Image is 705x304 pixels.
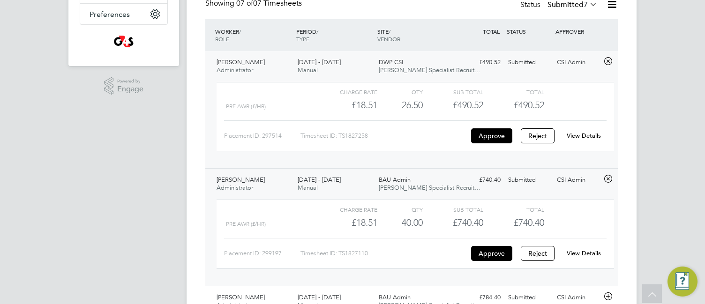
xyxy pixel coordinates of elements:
[379,58,403,66] span: DWP CSI
[377,204,423,215] div: QTY
[117,77,143,85] span: Powered by
[117,85,143,93] span: Engage
[379,176,411,184] span: BAU Admin
[423,86,483,97] div: Sub Total
[483,28,500,35] span: TOTAL
[298,176,341,184] span: [DATE] - [DATE]
[567,132,601,140] a: View Details
[377,35,400,43] span: VENDOR
[553,172,602,188] div: CSI Admin
[317,97,377,113] div: £18.51
[298,66,318,74] span: Manual
[504,23,553,40] div: STATUS
[379,184,480,192] span: [PERSON_NAME] Specialist Recruit…
[80,4,167,24] button: Preferences
[294,23,375,47] div: PERIOD
[456,172,504,188] div: £740.40
[300,128,469,143] div: Timesheet ID: TS1827258
[226,221,266,227] span: Pre AWR (£/HR)
[504,172,553,188] div: Submitted
[377,86,423,97] div: QTY
[215,35,229,43] span: ROLE
[217,66,253,74] span: Administrator
[423,204,483,215] div: Sub Total
[239,28,241,35] span: /
[298,293,341,301] span: [DATE] - [DATE]
[224,128,300,143] div: Placement ID: 297514
[514,217,544,228] span: £740.40
[217,176,265,184] span: [PERSON_NAME]
[483,204,544,215] div: Total
[213,23,294,47] div: WORKER
[483,86,544,97] div: Total
[389,28,390,35] span: /
[379,293,411,301] span: BAU Admin
[217,184,253,192] span: Administrator
[317,204,377,215] div: Charge rate
[567,249,601,257] a: View Details
[317,215,377,230] div: £18.51
[521,246,555,261] button: Reject
[423,97,483,113] div: £490.52
[217,293,265,301] span: [PERSON_NAME]
[553,55,602,70] div: CSI Admin
[375,23,456,47] div: SITE
[300,246,469,261] div: Timesheet ID: TS1827110
[377,97,423,113] div: 26.50
[553,23,602,40] div: APPROVER
[667,267,697,297] button: Engage Resource Center
[316,28,318,35] span: /
[298,58,341,66] span: [DATE] - [DATE]
[298,184,318,192] span: Manual
[90,10,130,19] span: Preferences
[456,55,504,70] div: £490.52
[224,246,300,261] div: Placement ID: 299197
[104,77,144,95] a: Powered byEngage
[112,34,136,49] img: g4sssuk-logo-retina.png
[471,128,512,143] button: Approve
[521,128,555,143] button: Reject
[226,103,266,110] span: Pre AWR (£/HR)
[217,58,265,66] span: [PERSON_NAME]
[377,215,423,230] div: 40.00
[317,86,377,97] div: Charge rate
[504,55,553,70] div: Submitted
[514,99,544,111] span: £490.52
[296,35,309,43] span: TYPE
[379,66,480,74] span: [PERSON_NAME] Specialist Recruit…
[471,246,512,261] button: Approve
[80,34,168,49] a: Go to home page
[423,215,483,230] div: £740.40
